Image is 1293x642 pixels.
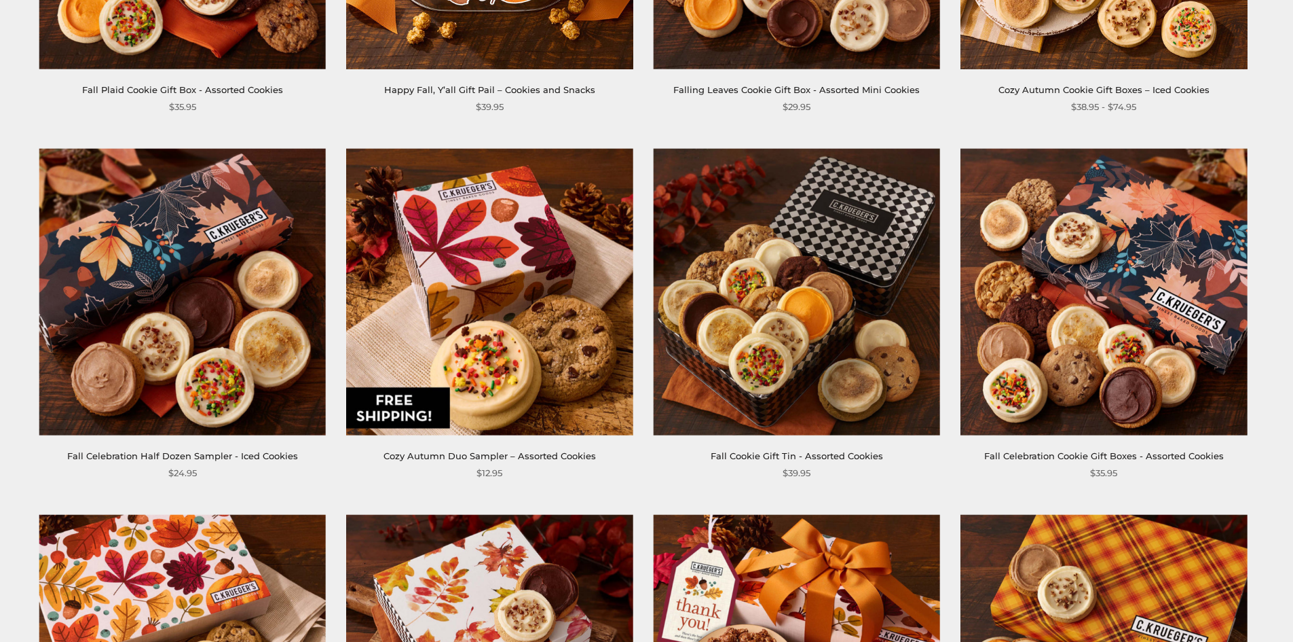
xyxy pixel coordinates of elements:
[1090,466,1117,480] span: $35.95
[346,148,633,435] img: Cozy Autumn Duo Sampler – Assorted Cookies
[984,450,1224,461] a: Fall Celebration Cookie Gift Boxes - Assorted Cookies
[168,466,197,480] span: $24.95
[476,100,504,114] span: $39.95
[39,148,326,435] img: Fall Celebration Half Dozen Sampler - Iced Cookies
[82,84,283,95] a: Fall Plaid Cookie Gift Box - Assorted Cookies
[960,148,1247,435] img: Fall Celebration Cookie Gift Boxes - Assorted Cookies
[783,466,810,480] span: $39.95
[654,148,940,435] img: Fall Cookie Gift Tin - Assorted Cookies
[67,450,298,461] a: Fall Celebration Half Dozen Sampler - Iced Cookies
[476,466,502,480] span: $12.95
[673,84,920,95] a: Falling Leaves Cookie Gift Box - Assorted Mini Cookies
[11,590,140,631] iframe: Sign Up via Text for Offers
[711,450,883,461] a: Fall Cookie Gift Tin - Assorted Cookies
[783,100,810,114] span: $29.95
[1071,100,1136,114] span: $38.95 - $74.95
[169,100,196,114] span: $35.95
[384,84,595,95] a: Happy Fall, Y’all Gift Pail – Cookies and Snacks
[383,450,596,461] a: Cozy Autumn Duo Sampler – Assorted Cookies
[998,84,1210,95] a: Cozy Autumn Cookie Gift Boxes – Iced Cookies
